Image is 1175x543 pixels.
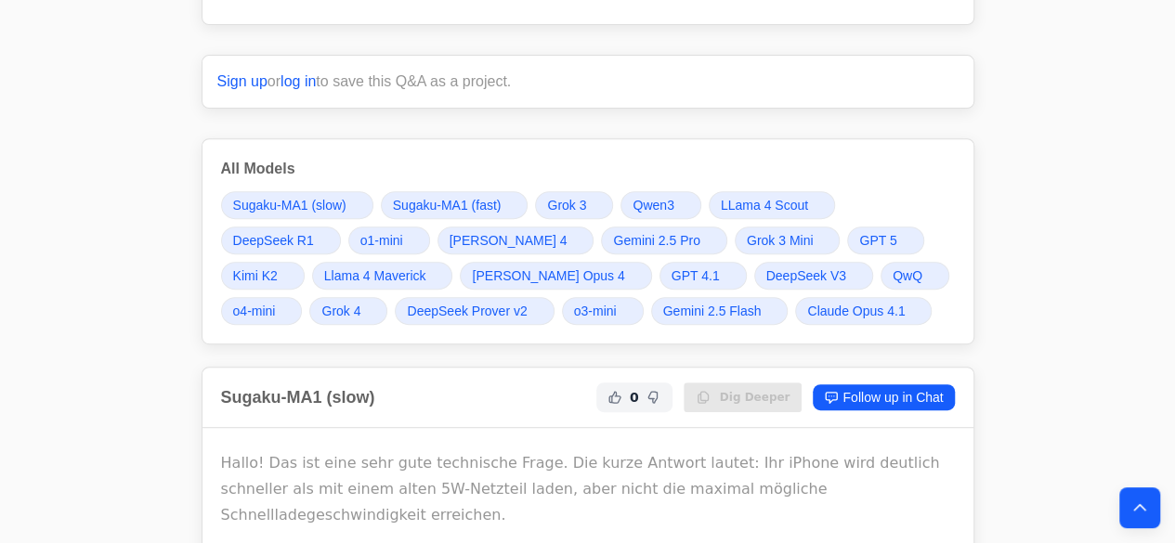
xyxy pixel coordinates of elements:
[472,266,624,285] span: [PERSON_NAME] Opus 4
[721,196,808,214] span: LLama 4 Scout
[735,226,841,254] a: Grok 3 Mini
[535,191,613,219] a: Grok 3
[321,302,360,320] span: Grok 4
[613,231,699,250] span: Gemini 2.5 Pro
[221,450,955,528] p: Hallo! Das ist eine sehr gute technische Frage. Die kurze Antwort lautet: Ihr iPhone wird deutlic...
[633,196,673,214] span: Qwen3
[324,266,426,285] span: Llama 4 Maverick
[233,196,346,214] span: Sugaku-MA1 (slow)
[574,302,617,320] span: o3-mini
[460,262,651,290] a: [PERSON_NAME] Opus 4
[217,73,268,89] a: Sign up
[604,386,626,408] button: Helpful
[393,196,502,214] span: Sugaku-MA1 (fast)
[643,386,665,408] button: Not Helpful
[221,158,955,180] h3: All Models
[547,196,586,214] span: Grok 3
[601,226,726,254] a: Gemini 2.5 Pro
[360,231,403,250] span: o1-mini
[847,226,923,254] a: GPT 5
[221,226,341,254] a: DeepSeek R1
[281,73,316,89] a: log in
[309,297,387,325] a: Grok 4
[881,262,949,290] a: QwQ
[450,231,568,250] span: [PERSON_NAME] 4
[709,191,835,219] a: LLama 4 Scout
[747,231,814,250] span: Grok 3 Mini
[221,262,305,290] a: Kimi K2
[217,71,959,93] p: or to save this Q&A as a project.
[766,266,846,285] span: DeepSeek V3
[221,384,375,410] h2: Sugaku-MA1 (slow)
[1119,487,1160,528] button: Back to top
[312,262,453,290] a: Llama 4 Maverick
[795,297,932,325] a: Claude Opus 4.1
[754,262,873,290] a: DeepSeek V3
[381,191,529,219] a: Sugaku-MA1 (fast)
[620,191,700,219] a: Qwen3
[663,302,762,320] span: Gemini 2.5 Flash
[651,297,789,325] a: Gemini 2.5 Flash
[233,231,314,250] span: DeepSeek R1
[221,191,373,219] a: Sugaku-MA1 (slow)
[395,297,554,325] a: DeepSeek Prover v2
[562,297,644,325] a: o3-mini
[807,302,905,320] span: Claude Opus 4.1
[233,266,278,285] span: Kimi K2
[813,384,954,410] a: Follow up in Chat
[233,302,276,320] span: o4-mini
[348,226,430,254] a: o1-mini
[893,266,922,285] span: QwQ
[221,297,303,325] a: o4-mini
[659,262,747,290] a: GPT 4.1
[630,388,639,407] span: 0
[672,266,720,285] span: GPT 4.1
[859,231,896,250] span: GPT 5
[437,226,594,254] a: [PERSON_NAME] 4
[407,302,527,320] span: DeepSeek Prover v2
